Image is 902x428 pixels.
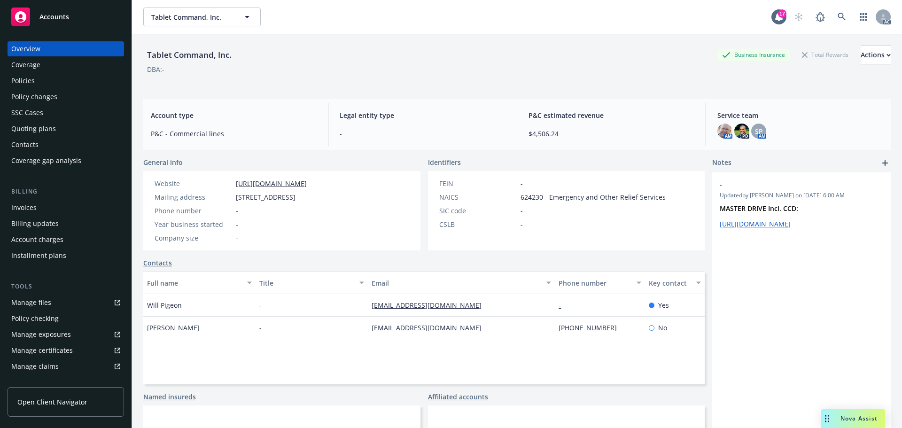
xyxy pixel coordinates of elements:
[11,311,59,326] div: Policy checking
[649,278,691,288] div: Key contact
[17,397,87,407] span: Open Client Navigator
[147,64,164,74] div: DBA: -
[256,272,368,294] button: Title
[879,157,891,169] a: add
[147,323,200,333] span: [PERSON_NAME]
[11,216,59,231] div: Billing updates
[529,129,694,139] span: $4,506.24
[372,301,489,310] a: [EMAIL_ADDRESS][DOMAIN_NAME]
[11,89,57,104] div: Policy changes
[529,110,694,120] span: P&C estimated revenue
[155,206,232,216] div: Phone number
[340,129,505,139] span: -
[151,12,233,22] span: Tablet Command, Inc.
[717,124,732,139] img: photo
[555,272,645,294] button: Phone number
[521,206,523,216] span: -
[143,392,196,402] a: Named insureds
[372,323,489,332] a: [EMAIL_ADDRESS][DOMAIN_NAME]
[8,248,124,263] a: Installment plans
[11,41,40,56] div: Overview
[8,311,124,326] a: Policy checking
[8,282,124,291] div: Tools
[11,105,43,120] div: SSC Cases
[8,327,124,342] a: Manage exposures
[143,49,235,61] div: Tablet Command, Inc.
[155,219,232,229] div: Year business started
[155,233,232,243] div: Company size
[259,278,354,288] div: Title
[658,300,669,310] span: Yes
[720,204,798,213] strong: MASTER DRIVE Incl. CCD:
[8,375,124,390] a: Manage BORs
[717,110,883,120] span: Service team
[259,300,262,310] span: -
[143,157,183,167] span: General info
[259,323,262,333] span: -
[821,409,833,428] div: Drag to move
[832,8,851,26] a: Search
[11,200,37,215] div: Invoices
[11,343,73,358] div: Manage certificates
[439,179,517,188] div: FEIN
[439,219,517,229] div: CSLB
[11,359,59,374] div: Manage claims
[734,124,749,139] img: photo
[236,219,238,229] span: -
[559,323,624,332] a: [PHONE_NUMBER]
[147,300,182,310] span: Will Pigeon
[11,248,66,263] div: Installment plans
[778,9,786,18] div: 17
[521,192,666,202] span: 624230 - Emergency and Other Relief Services
[521,219,523,229] span: -
[720,191,883,200] span: Updated by [PERSON_NAME] on [DATE] 6:00 AM
[840,414,878,422] span: Nova Assist
[821,409,885,428] button: Nova Assist
[143,8,261,26] button: Tablet Command, Inc.
[861,46,891,64] button: Actions
[559,301,568,310] a: -
[428,392,488,402] a: Affiliated accounts
[645,272,705,294] button: Key contact
[8,359,124,374] a: Manage claims
[797,49,853,61] div: Total Rewards
[11,57,40,72] div: Coverage
[11,375,55,390] div: Manage BORs
[151,110,317,120] span: Account type
[8,295,124,310] a: Manage files
[712,157,731,169] span: Notes
[717,49,790,61] div: Business Insurance
[11,327,71,342] div: Manage exposures
[8,41,124,56] a: Overview
[8,121,124,136] a: Quoting plans
[143,258,172,268] a: Contacts
[372,278,541,288] div: Email
[236,233,238,243] span: -
[340,110,505,120] span: Legal entity type
[712,172,891,236] div: -Updatedby [PERSON_NAME] on [DATE] 6:00 AMMASTER DRIVE Incl. CCD:[URL][DOMAIN_NAME]
[11,153,81,168] div: Coverage gap analysis
[236,192,295,202] span: [STREET_ADDRESS]
[720,219,791,228] a: [URL][DOMAIN_NAME]
[755,126,763,136] span: SP
[8,153,124,168] a: Coverage gap analysis
[143,272,256,294] button: Full name
[720,180,859,190] span: -
[236,206,238,216] span: -
[8,232,124,247] a: Account charges
[8,343,124,358] a: Manage certificates
[521,179,523,188] span: -
[236,179,307,188] a: [URL][DOMAIN_NAME]
[8,4,124,30] a: Accounts
[559,278,630,288] div: Phone number
[8,73,124,88] a: Policies
[11,73,35,88] div: Policies
[11,295,51,310] div: Manage files
[8,216,124,231] a: Billing updates
[8,200,124,215] a: Invoices
[658,323,667,333] span: No
[11,137,39,152] div: Contacts
[854,8,873,26] a: Switch app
